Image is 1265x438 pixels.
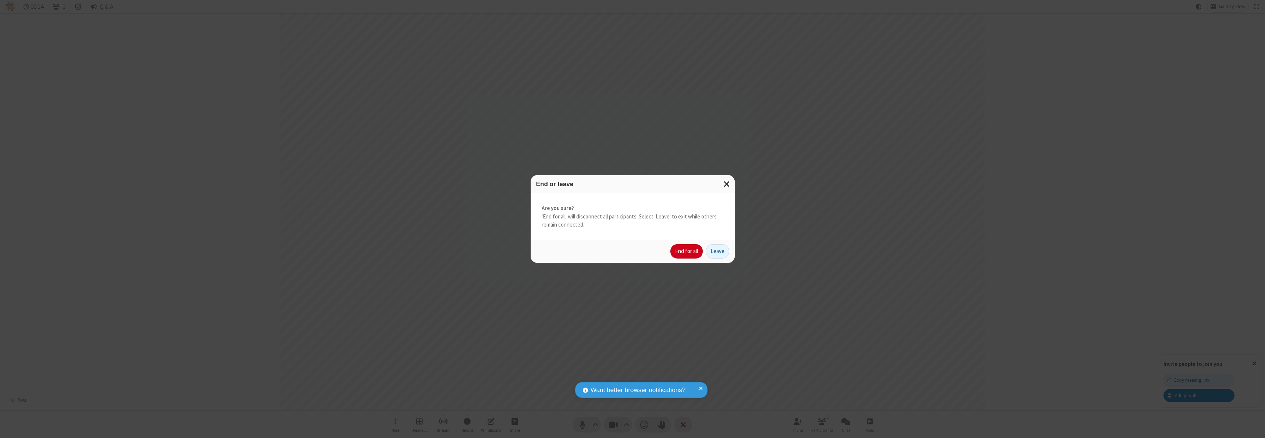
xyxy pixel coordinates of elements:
button: Close modal [719,175,735,193]
h3: End or leave [536,181,729,188]
button: Leave [706,244,729,259]
strong: Are you sure? [542,204,724,213]
button: End for all [670,244,703,259]
span: Want better browser notifications? [591,385,685,395]
div: 'End for all' will disconnect all participants. Select 'Leave' to exit while others remain connec... [531,193,735,240]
